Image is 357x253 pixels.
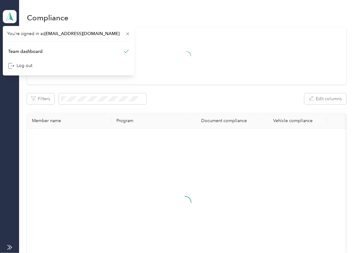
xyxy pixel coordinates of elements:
div: Document compliance [195,118,253,123]
iframe: Everlance-gr Chat Button Frame [322,218,357,253]
th: Program [111,113,190,129]
span: You’re signed in as [7,30,130,37]
div: Vehicle compliance [263,118,322,123]
button: Edit columns [304,93,346,104]
span: [EMAIL_ADDRESS][DOMAIN_NAME] [44,31,120,36]
h1: Compliance [27,14,69,21]
th: Member name [27,113,111,129]
button: Filters [27,93,54,104]
div: Log out [8,62,32,69]
div: Team dashboard [8,48,43,55]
